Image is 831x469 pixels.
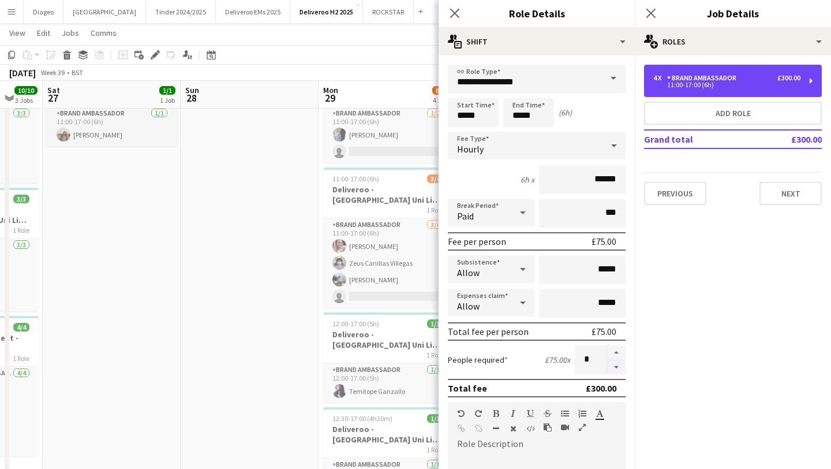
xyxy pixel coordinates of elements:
[363,1,414,23] button: ROCKSTAR
[474,409,482,418] button: Redo
[427,174,443,183] span: 3/4
[427,319,443,328] span: 1/1
[323,424,452,445] h3: Deliveroo - [GEOGRAPHIC_DATA] Uni Live Event SBA
[427,414,443,423] span: 1/1
[509,424,517,433] button: Clear Formatting
[13,354,29,363] span: 1 Role
[323,107,452,163] app-card-role: Brand Ambassador1/211:00-17:00 (6h)[PERSON_NAME]
[592,326,616,337] div: £75.00
[457,210,474,222] span: Paid
[146,1,216,23] button: Tinder 2024/2025
[578,409,586,418] button: Ordered List
[13,226,29,234] span: 1 Role
[578,423,586,432] button: Fullscreen
[492,424,500,433] button: Horizontal Line
[561,409,569,418] button: Unordered List
[72,68,83,77] div: BST
[184,91,199,105] span: 28
[86,25,121,40] a: Comms
[448,236,506,247] div: Fee per person
[457,300,480,312] span: Allow
[290,1,363,23] button: Deliveroo H2 2025
[57,25,84,40] a: Jobs
[644,102,822,125] button: Add role
[596,409,604,418] button: Text Color
[332,319,379,328] span: 12:00-17:00 (5h)
[323,218,452,308] app-card-role: Brand Ambassador3/411:00-17:00 (6h)[PERSON_NAME]Zeus Canillas Villegas[PERSON_NAME]
[653,74,667,82] div: 4 x
[653,82,800,88] div: 11:00-17:00 (6h)
[492,409,500,418] button: Bold
[753,130,822,148] td: £300.00
[439,28,635,55] div: Shift
[13,195,29,203] span: 3/3
[47,85,60,95] span: Sat
[544,409,552,418] button: Strikethrough
[159,86,175,95] span: 1/1
[457,267,480,278] span: Allow
[426,351,443,359] span: 1 Role
[185,85,199,95] span: Sun
[323,312,452,403] app-job-card: 12:00-17:00 (5h)1/1Deliveroo - [GEOGRAPHIC_DATA] Uni Live Event SBA1 RoleBrand Ambassador1/112:00...
[9,67,36,79] div: [DATE]
[526,409,534,418] button: Underline
[160,96,175,105] div: 1 Job
[432,86,448,95] span: 6/8
[607,345,626,360] button: Increase
[644,130,753,148] td: Grand total
[15,96,37,105] div: 3 Jobs
[521,174,534,185] div: 6h x
[545,355,570,365] div: £75.00 x
[323,363,452,403] app-card-role: Brand Ambassador1/112:00-17:00 (5h)Temitope Ganzallo
[38,68,67,77] span: Week 39
[607,360,626,375] button: Decrease
[592,236,616,247] div: £75.00
[14,86,38,95] span: 10/10
[323,184,452,205] h3: Deliveroo - [GEOGRAPHIC_DATA] Uni Live Event SBA
[323,329,452,350] h3: Deliveroo - [GEOGRAPHIC_DATA] Uni Live Event SBA
[47,107,177,146] app-card-role: Brand Ambassador1/111:00-17:00 (6h)[PERSON_NAME]
[13,323,29,332] span: 4/4
[457,143,484,155] span: Hourly
[5,25,30,40] a: View
[439,6,635,21] h3: Role Details
[759,182,822,205] button: Next
[332,174,379,183] span: 11:00-17:00 (6h)
[509,409,517,418] button: Italic
[62,28,79,38] span: Jobs
[448,382,487,394] div: Total fee
[91,28,117,38] span: Comms
[332,414,392,423] span: 12:30-17:00 (4h30m)
[561,423,569,432] button: Insert video
[9,28,25,38] span: View
[559,107,572,118] div: (6h)
[323,85,338,95] span: Mon
[323,167,452,308] app-job-card: 11:00-17:00 (6h)3/4Deliveroo - [GEOGRAPHIC_DATA] Uni Live Event SBA1 RoleBrand Ambassador3/411:00...
[457,409,465,418] button: Undo
[667,74,741,82] div: Brand Ambassador
[426,445,443,454] span: 1 Role
[448,355,508,365] label: People required
[586,382,616,394] div: £300.00
[526,424,534,433] button: HTML Code
[323,56,452,163] app-job-card: 11:00-17:00 (6h)1/2Deliveroo - [GEOGRAPHIC_DATA] Uni Live Event SBA1 RoleBrand Ambassador1/211:00...
[63,1,146,23] button: [GEOGRAPHIC_DATA]
[635,28,831,55] div: Roles
[426,206,443,214] span: 1 Role
[321,91,338,105] span: 29
[635,6,831,21] h3: Job Details
[37,28,50,38] span: Edit
[777,74,800,82] div: £300.00
[544,423,552,432] button: Paste as plain text
[644,182,706,205] button: Previous
[216,1,290,23] button: Deliveroo EMs 2025
[448,326,529,337] div: Total fee per person
[32,25,55,40] a: Edit
[433,96,451,105] div: 4 Jobs
[46,91,60,105] span: 27
[24,1,63,23] button: Diageo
